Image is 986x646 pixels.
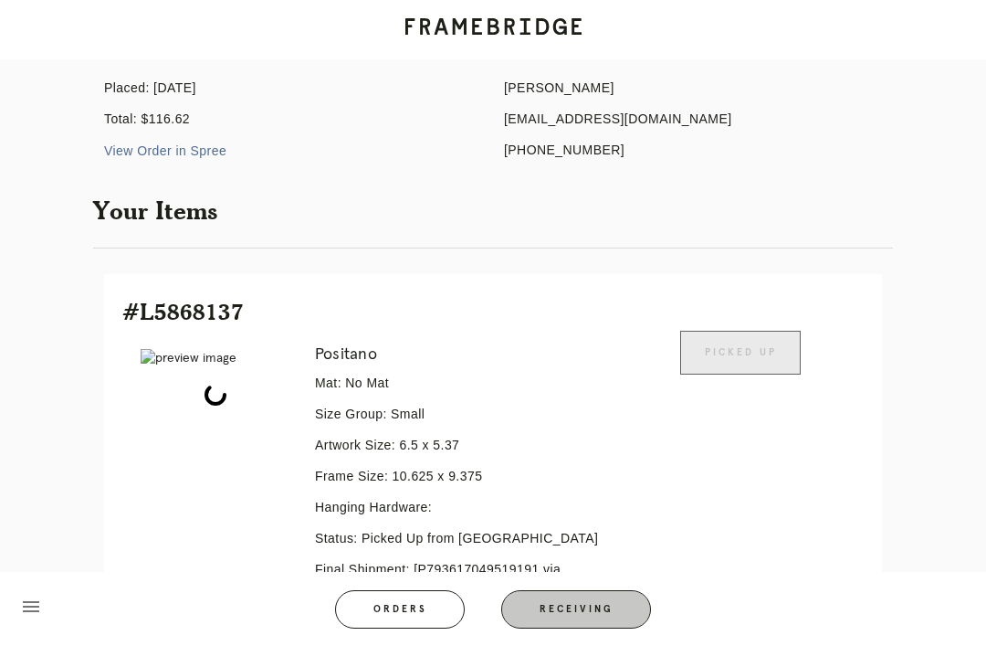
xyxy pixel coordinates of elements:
[504,79,882,96] p: [PERSON_NAME]
[372,605,427,614] span: Orders
[141,349,289,368] img: preview image
[315,342,609,367] h6: Positano
[539,605,614,614] span: Receiving
[483,590,669,618] a: Receiving
[315,406,609,422] p: Size Group: Small
[315,375,609,391] p: Mat: No Mat
[504,111,882,127] p: [EMAIL_ADDRESS][DOMAIN_NAME]
[504,142,882,158] p: [PHONE_NUMBER]
[315,499,609,515] p: Hanging Hardware:
[104,79,482,96] p: Placed: [DATE]
[317,590,483,618] a: Orders
[20,596,42,618] i: menu
[315,530,609,546] p: Status: Picked Up from [GEOGRAPHIC_DATA]
[315,437,609,453] p: Artwork Size: 6.5 x 5.37
[122,292,864,331] h2: #L5868137
[315,561,609,594] p: Final Shipment: [P793617049519191 via EasyPost] State: shipped
[104,111,482,127] p: Total: $116.62
[335,590,465,629] button: Orders
[501,590,651,629] button: Receiving
[404,17,582,36] img: framebridge-logo-text-d1db7b7b2b74c85e67bf30a22fc4e78f.svg
[93,191,893,229] h2: Your Items
[104,143,226,158] a: View Order in Spree
[315,468,609,484] p: Frame Size: 10.625 x 9.375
